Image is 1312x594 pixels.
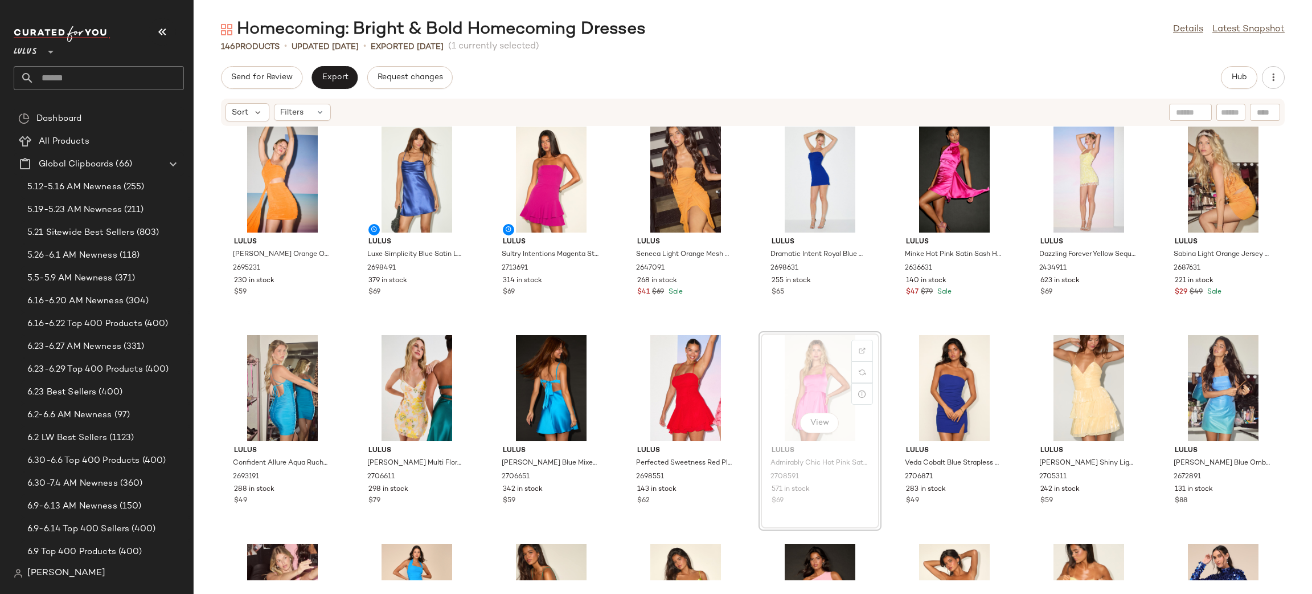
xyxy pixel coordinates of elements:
span: 5.21 Sitewide Best Sellers [27,226,134,239]
span: Sale [666,288,683,296]
span: (118) [117,249,140,262]
span: Perfected Sweetness Red Pleated Tiered Mini Dress [636,458,733,469]
span: (304) [124,295,149,308]
span: 5.19-5.23 AM Newness [27,204,122,217]
span: (360) [118,477,143,490]
span: $79 [921,287,933,298]
span: $59 [503,496,515,506]
span: All Products [39,135,89,148]
img: 13017581_2434911.jpg [1031,127,1146,233]
img: 2698491_02_front_2025-06-10.jpg [359,127,474,233]
span: 2434911 [1039,263,1067,274]
span: (1 currently selected) [448,40,539,54]
img: 2706871_02_front_2025-07-11.jpg [897,335,1012,441]
span: Sale [1205,288,1221,296]
span: Lulus [1175,446,1272,456]
p: updated [DATE] [292,41,359,53]
span: 288 in stock [234,485,274,495]
span: 2647091 [636,263,665,274]
span: (371) [113,272,136,285]
span: 2698631 [770,263,798,274]
span: Veda Cobalt Blue Strapless Ruched Mini Dress [905,458,1002,469]
span: [PERSON_NAME] Shiny Light Yellow Tiered Mini Dress [1039,458,1136,469]
span: 6.2 LW Best Sellers [27,432,107,445]
img: 12909961_2672891.jpg [1166,335,1281,441]
span: [PERSON_NAME] Blue Mixed Media Tie-Back Mini Dress [502,458,598,469]
span: 143 in stock [637,485,676,495]
span: 6.9-6.13 AM Newness [27,500,117,513]
span: Sabina Light Orange Jersey Knit Cutout Mini Dress [1174,250,1270,260]
span: 242 in stock [1040,485,1080,495]
span: (400) [116,546,142,559]
button: Hub [1221,66,1257,89]
span: (803) [134,226,159,239]
img: 12726361_2636631.jpg [897,127,1012,233]
img: 12909861_2693191.jpg [225,335,340,441]
span: $49 [1190,287,1203,298]
span: Dramatic Intent Royal Blue Corset Bodycon Mini Dress [770,250,867,260]
span: 6.30-6.6 Top 400 Products [27,454,140,467]
span: 283 in stock [906,485,946,495]
span: 6.2-6.6 AM Newness [27,409,112,422]
span: (150) [117,500,142,513]
button: View [800,413,839,433]
button: Request changes [367,66,453,89]
span: Filters [280,107,304,119]
span: 2706651 [502,472,530,482]
span: $69 [652,287,664,298]
span: (66) [113,158,132,171]
span: 140 in stock [906,276,946,286]
span: Lulus [234,237,331,247]
span: Export [321,73,348,82]
span: 5.26-6.1 AM Newness [27,249,117,262]
span: 2695231 [233,263,260,274]
div: Products [221,41,280,53]
span: (400) [129,523,155,536]
span: 2706611 [367,472,395,482]
span: • [363,40,366,54]
a: Latest Snapshot [1212,23,1285,36]
span: $29 [1175,287,1187,298]
span: 6.16-6.22 Top 400 Products [27,318,142,331]
img: 2706651_01_hero_2025-07-28.jpg [494,335,609,441]
span: $49 [234,496,247,506]
span: 6.16-6.20 AM Newness [27,295,124,308]
span: Lulus [503,237,600,247]
img: svg%3e [18,113,30,124]
img: 13017861_2698551.jpg [628,335,743,441]
img: svg%3e [859,347,866,354]
span: Hub [1231,73,1247,82]
span: $69 [1040,287,1052,298]
button: Export [311,66,358,89]
span: Luxe Simplicity Blue Satin Lace-Up Mini Dress [367,250,464,260]
span: Lulus [906,237,1003,247]
span: 6.9-6.14 Top 400 Sellers [27,523,129,536]
span: Lulus [503,446,600,456]
span: 268 in stock [637,276,677,286]
span: Lulus [772,237,868,247]
span: Lulus [368,446,465,456]
span: 379 in stock [368,276,407,286]
span: 146 [221,43,235,51]
span: Minke Hot Pink Satin Sash Halter Mini Dress [905,250,1002,260]
span: 2708591 [770,472,799,482]
span: 2706871 [905,472,933,482]
img: 12909521_2687631.jpg [1166,127,1281,233]
span: Seneca Light Orange Mesh Bodycon Sash Mini Dress [636,250,733,260]
button: Send for Review [221,66,302,89]
span: (255) [121,181,145,194]
span: Lulus [368,237,465,247]
span: 2713691 [502,263,528,274]
span: $62 [637,496,650,506]
span: 230 in stock [234,276,274,286]
span: Lulus [637,446,734,456]
span: 6.23 Best Sellers [27,386,96,399]
span: Lulus [906,446,1003,456]
span: 2698491 [367,263,396,274]
span: $41 [637,287,650,298]
span: Lulus [234,446,331,456]
a: Details [1173,23,1203,36]
span: 623 in stock [1040,276,1080,286]
span: 2693191 [233,472,259,482]
span: 2672891 [1174,472,1201,482]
